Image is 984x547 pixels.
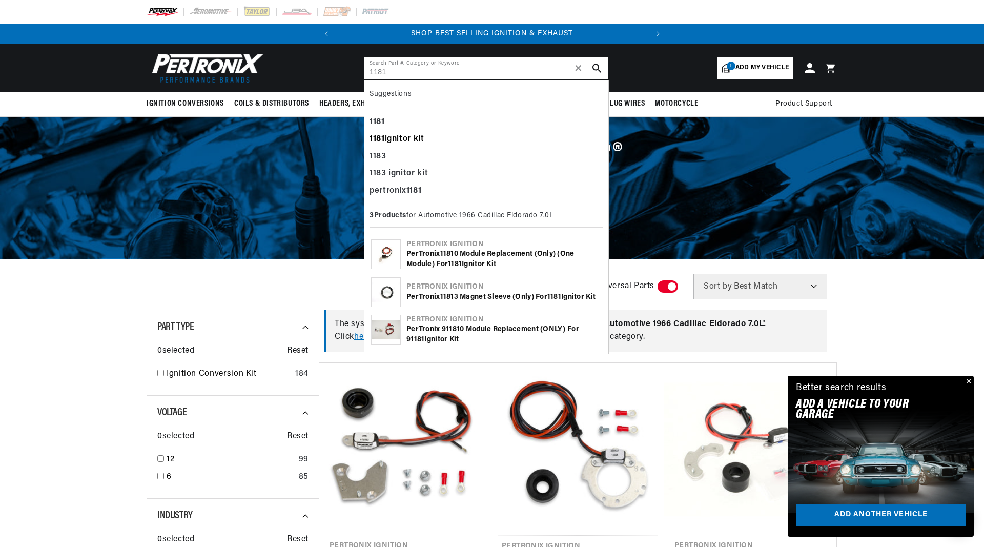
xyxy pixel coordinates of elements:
[578,92,650,116] summary: Spark Plug Wires
[147,98,224,109] span: Ignition Conversions
[796,504,966,527] a: Add another vehicle
[370,183,603,200] div: pertronix
[295,368,309,381] div: 184
[406,315,602,325] div: Pertronix Ignition
[693,274,827,299] select: Sort by
[648,24,668,44] button: Translation missing: en.sections.announcements.next_announcement
[157,533,194,546] span: 0 selected
[372,315,400,344] img: PerTronix 911810 Module Replacement (ONLY) for 91181 Ignitor Kit
[364,57,608,79] input: Search Part #, Category or Keyword
[299,453,309,467] div: 99
[406,292,602,302] div: PerTronix 3 Magnet Sleeve (only) for Ignitor Kit
[961,376,974,388] button: Close
[775,98,832,110] span: Product Support
[650,92,703,116] summary: Motorcycle
[370,212,406,219] b: 3 Products
[316,24,337,44] button: Translation missing: en.sections.announcements.previous_announcement
[406,325,602,345] div: PerTronix 9 0 Module Replacement (ONLY) for 9 Ignitor Kit
[406,187,422,195] b: 1181
[583,98,645,109] span: Spark Plug Wires
[547,293,561,301] b: 1181
[287,430,309,443] span: Reset
[372,240,400,269] img: PerTronix 11810 Module replacement (only) (one module) for 1181 Ignitor Kit
[370,131,603,148] div: ignitor kit
[157,511,193,521] span: Industry
[372,278,400,307] img: PerTronix 11813 Magnet Sleeve (only) for 1181 Ignitor Kit
[603,320,766,328] span: ' Automotive 1966 Cadillac Eldorado 7.0L '.
[370,165,603,183] div: 1183 ignitor kit
[735,63,789,73] span: Add my vehicle
[446,326,460,333] b: 1181
[287,533,309,546] span: Reset
[157,345,194,358] span: 0 selected
[229,92,314,116] summary: Coils & Distributors
[775,92,837,116] summary: Product Support
[324,310,827,352] div: The system was unable to find any vehicle specific products that fit a Click to clear your vehicl...
[727,62,735,70] span: 1
[319,98,439,109] span: Headers, Exhausts & Components
[440,293,454,301] b: 1181
[354,333,371,341] a: here
[796,399,940,420] h2: Add A VEHICLE to your garage
[147,50,264,86] img: Pertronix
[370,207,603,228] div: for Automotive 1966 Cadillac Eldorado 7.0L
[406,249,602,269] div: PerTronix 0 Module replacement (only) (one module) for Ignitor Kit
[655,98,698,109] span: Motorcycle
[337,28,648,39] div: 1 of 2
[157,430,194,443] span: 0 selected
[287,345,309,358] span: Reset
[440,250,454,258] b: 1181
[448,260,462,268] b: 1181
[370,148,603,166] div: 1183
[406,239,602,250] div: Pertronix Ignition
[167,471,295,484] a: 6
[167,453,295,467] a: 12
[370,118,385,126] b: 1181
[406,282,602,292] div: Pertronix Ignition
[314,92,444,116] summary: Headers, Exhausts & Components
[704,282,732,291] span: Sort by
[234,98,309,109] span: Coils & Distributors
[299,471,309,484] div: 85
[147,92,229,116] summary: Ignition Conversions
[796,381,887,396] div: Better search results
[121,24,863,44] slideshow-component: Translation missing: en.sections.announcements.announcement_bar
[717,57,793,79] a: 1Add my vehicle
[337,28,648,39] div: Announcement
[411,30,573,37] a: SHOP BEST SELLING IGNITION & EXHAUST
[370,86,603,106] div: Suggestions
[586,57,608,79] button: search button
[167,368,291,381] a: Ignition Conversion Kit
[157,408,187,418] span: Voltage
[411,336,424,343] b: 1181
[571,280,654,293] span: Show Universal Parts
[157,322,194,332] span: Part Type
[370,135,385,143] b: 1181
